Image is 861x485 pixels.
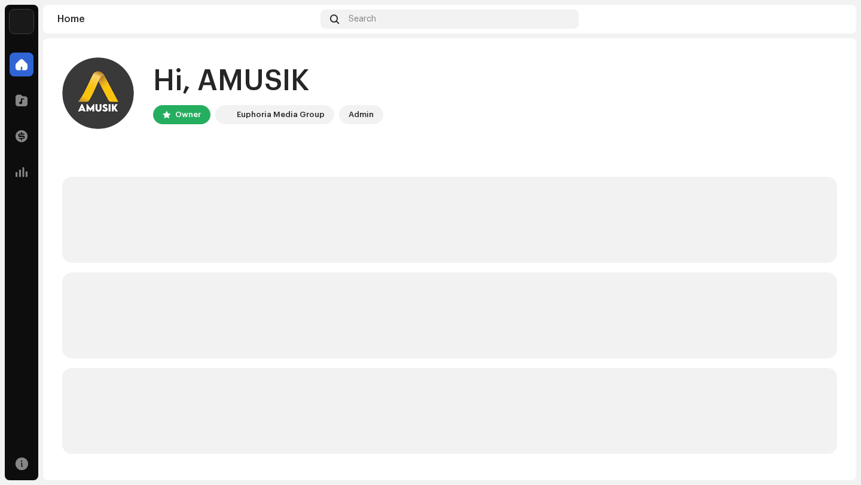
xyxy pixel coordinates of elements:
img: 442069b1-cf75-4b53-8985-863a37120325 [62,57,134,129]
div: Hi, AMUSIK [153,62,383,100]
img: de0d2825-999c-4937-b35a-9adca56ee094 [10,10,33,33]
div: Admin [349,108,374,122]
div: Home [57,14,316,24]
span: Search [349,14,376,24]
img: 442069b1-cf75-4b53-8985-863a37120325 [823,10,842,29]
div: Owner [175,108,201,122]
div: Euphoria Media Group [237,108,325,122]
img: de0d2825-999c-4937-b35a-9adca56ee094 [218,108,232,122]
